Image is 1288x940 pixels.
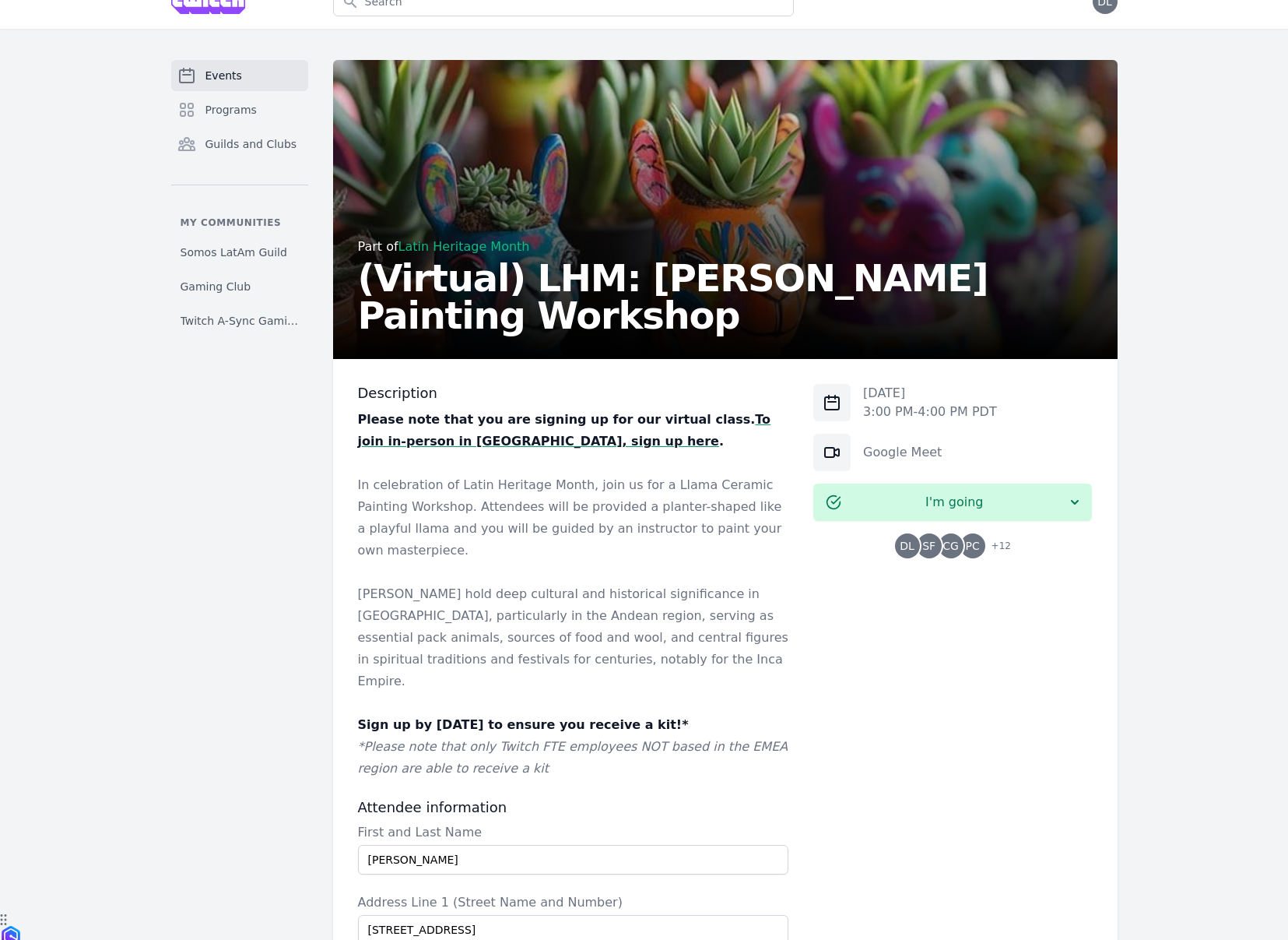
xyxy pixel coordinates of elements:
[398,239,530,254] a: Latin Heritage Month
[205,102,257,118] span: Programs
[358,412,756,427] strong: Please note that you are signing up for our virtual class.
[922,540,935,551] span: SF
[982,537,1011,558] span: + 12
[841,493,1067,512] span: I'm going
[171,60,308,335] nav: Sidebar
[358,893,789,912] label: Address Line 1 (Street Name and Number)
[358,717,689,732] strong: Sign up by [DATE] to ensure you receive a kit!*
[181,279,251,294] span: Gaming Club
[358,823,789,842] label: First and Last Name
[719,434,724,449] strong: .
[358,238,1093,256] div: Part of
[358,259,1093,334] h2: (Virtual) LHM: [PERSON_NAME] Painting Workshop
[900,540,914,551] span: DL
[181,313,299,329] span: Twitch A-Sync Gaming (TAG) Club
[863,445,942,459] a: Google Meet
[942,540,959,551] span: CG
[205,136,297,152] span: Guilds and Clubs
[863,403,997,421] p: 3:00 PM - 4:00 PM PDT
[358,739,788,776] em: *Please note that only Twitch FTE employees NOT based in the EMEA region are able to receive a kit
[358,798,789,817] h3: Attendee information
[863,384,997,403] p: [DATE]
[171,238,308,266] a: Somos LatAm Guild
[171,60,308,91] a: Events
[966,540,980,551] span: PC
[181,245,287,260] span: Somos LatAm Guild
[358,583,789,692] p: [PERSON_NAME] hold deep cultural and historical significance in [GEOGRAPHIC_DATA], particularly i...
[171,273,308,301] a: Gaming Club
[205,68,242,83] span: Events
[358,384,789,403] h3: Description
[358,474,789,562] p: In celebration of Latin Heritage Month, join us for a Llama Ceramic Painting Workshop. Attendees ...
[813,484,1092,521] button: I'm going
[171,307,308,335] a: Twitch A-Sync Gaming (TAG) Club
[171,129,308,160] a: Guilds and Clubs
[171,94,308,125] a: Programs
[171,217,308,229] p: My communities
